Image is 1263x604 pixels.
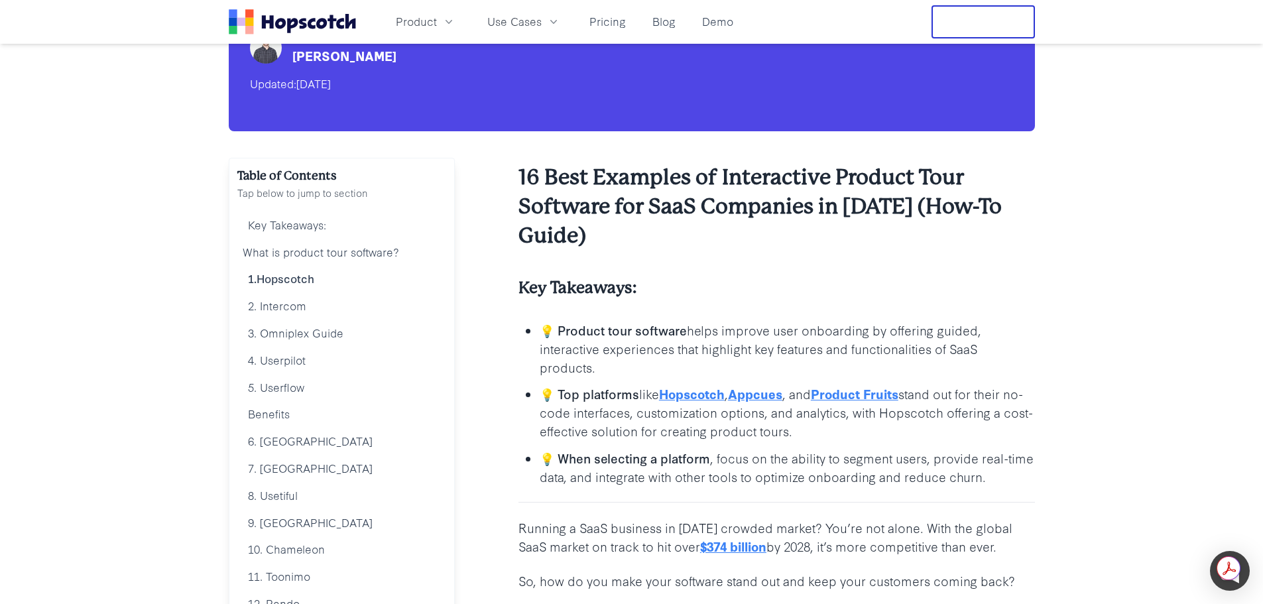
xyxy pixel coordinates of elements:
[237,563,446,590] a: 11. Toonimo
[518,163,1035,251] h2: 16 Best Examples of Interactive Product Tour Software for SaaS Companies in [DATE] (How-To Guide)
[728,385,782,402] a: Appcues
[237,211,446,239] a: Key Takeaways:
[296,76,331,91] time: [DATE]
[248,271,257,286] b: 1.
[540,385,639,402] b: 💡 Top platforms
[540,385,1035,440] p: like , , and stand out for their no-code interfaces, customization options, and analytics, with H...
[237,239,446,266] a: What is product tour software?
[237,347,446,374] a: 4. Userpilot
[659,385,725,402] a: Hopscotch
[237,509,446,536] a: 9. [GEOGRAPHIC_DATA]
[518,572,1035,590] p: So, how do you make your software stand out and keep your customers coming back?
[237,455,446,482] a: 7. [GEOGRAPHIC_DATA]
[292,46,396,65] div: [PERSON_NAME]
[487,13,542,30] span: Use Cases
[584,11,631,32] a: Pricing
[647,11,681,32] a: Blog
[700,537,766,555] a: $374 billion
[540,449,1035,486] p: , focus on the ability to segment users, provide real-time data, and integrate with other tools t...
[237,374,446,401] a: 5. Userflow
[237,482,446,509] a: 8. Usetiful
[237,400,446,428] a: Benefits
[540,449,710,467] b: 💡 When selecting a platform
[237,166,446,185] h2: Table of Contents
[229,9,356,34] a: Home
[518,518,1035,556] p: Running a SaaS business in [DATE] crowded market? You’re not alone. With the global SaaS market o...
[250,73,1014,94] div: Updated:
[237,536,446,563] a: 10. Chameleon
[237,428,446,455] a: 6. [GEOGRAPHIC_DATA]
[237,292,446,320] a: 2. Intercom
[932,5,1035,38] button: Free Trial
[540,321,687,339] b: 💡 Product tour software
[518,277,1035,299] h4: Key Takeaways:
[479,11,568,32] button: Use Cases
[257,271,314,286] a: Hopscotch
[250,32,282,64] img: Mark Spera
[237,265,446,292] a: 1.Hopscotch
[237,320,446,347] a: 3. Omniplex Guide
[388,11,463,32] button: Product
[237,185,446,201] p: Tap below to jump to section
[396,13,437,30] span: Product
[697,11,739,32] a: Demo
[811,385,898,402] a: Product Fruits
[540,321,1035,377] p: helps improve user onboarding by offering guided, interactive experiences that highlight key feat...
